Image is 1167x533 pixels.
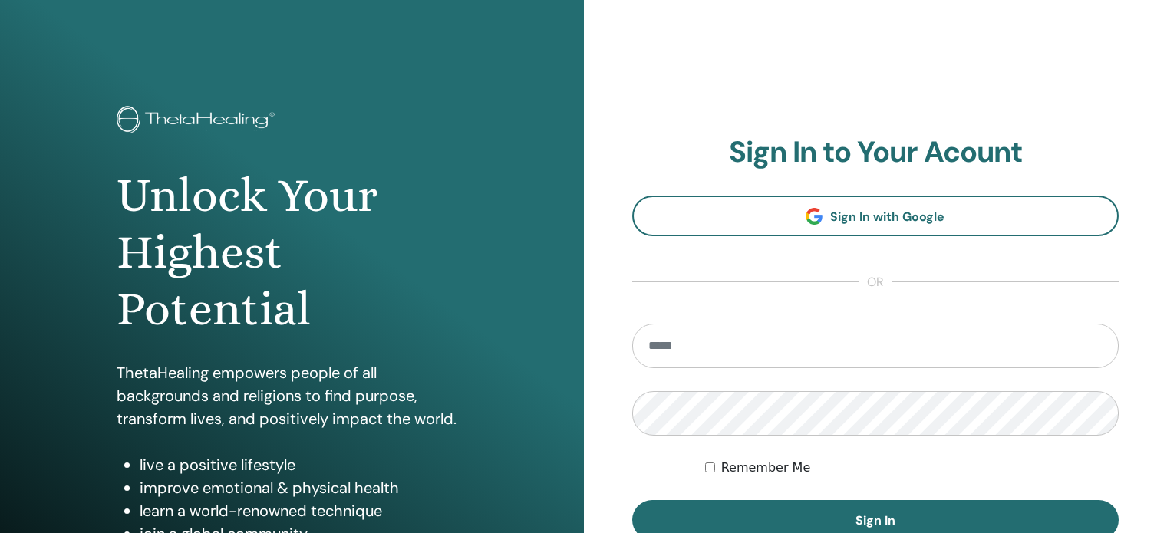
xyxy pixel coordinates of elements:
[705,459,1119,477] div: Keep me authenticated indefinitely or until I manually logout
[859,273,892,291] span: or
[632,196,1119,236] a: Sign In with Google
[830,209,944,225] span: Sign In with Google
[632,135,1119,170] h2: Sign In to Your Acount
[140,499,467,522] li: learn a world-renowned technique
[117,361,467,430] p: ThetaHealing empowers people of all backgrounds and religions to find purpose, transform lives, a...
[721,459,811,477] label: Remember Me
[140,453,467,476] li: live a positive lifestyle
[855,512,895,528] span: Sign In
[117,167,467,338] h1: Unlock Your Highest Potential
[140,476,467,499] li: improve emotional & physical health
